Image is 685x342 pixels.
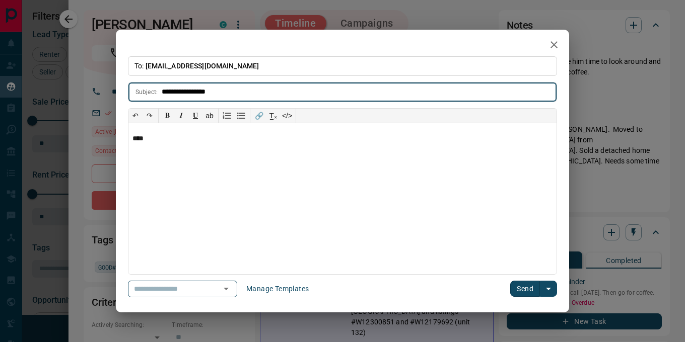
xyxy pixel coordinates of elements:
button: T̲ₓ [266,109,280,123]
button: ab [202,109,217,123]
button: Send [510,281,540,297]
button: 𝐁 [160,109,174,123]
button: Manage Templates [240,281,315,297]
div: split button [510,281,557,297]
button: ↶ [128,109,143,123]
button: 𝑰 [174,109,188,123]
s: ab [205,112,214,120]
button: 🔗 [252,109,266,123]
button: 𝐔 [188,109,202,123]
span: [EMAIL_ADDRESS][DOMAIN_NAME] [146,62,259,70]
button: Numbered list [220,109,234,123]
button: ↷ [143,109,157,123]
button: </> [280,109,294,123]
span: 𝐔 [193,111,198,119]
button: Bullet list [234,109,248,123]
p: To: [128,56,557,76]
button: Open [219,282,233,296]
p: Subject: [135,88,158,97]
